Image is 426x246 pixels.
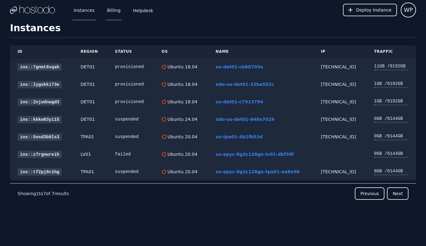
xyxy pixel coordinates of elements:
[356,7,391,13] span: Deploy Instance
[81,116,100,122] div: DET01
[215,152,294,157] a: us-epyc-8g2c128gn-lv01-dbf38f
[115,116,146,122] div: suspended
[321,64,359,70] div: [TECHNICAL_ID]
[313,45,366,58] th: IP
[374,168,409,174] div: 0 GB / 6144 GB
[161,82,166,87] img: Ubuntu 18.04
[161,170,166,174] img: Ubuntu 20.04
[374,81,409,87] div: 1 GB / 8192 GB
[81,169,100,175] div: TPA01
[166,81,197,87] div: Ubuntu 18.04
[166,116,197,122] div: Ubuntu 24.04
[17,98,62,106] a: ins::2njudnwgd3
[107,45,154,58] th: Status
[401,2,416,17] button: User menu
[154,45,208,58] th: OS
[17,168,62,176] a: ins::tf2pj0c1hg
[166,99,197,105] div: Ubuntu 18.04
[10,5,55,15] img: Logo
[166,169,197,175] div: Ubuntu 20.04
[81,134,100,140] div: TPA01
[81,81,100,87] div: DET01
[17,190,69,197] p: Showing to of results
[215,64,263,69] a: us-det01-cb68703a
[17,116,62,123] a: ins::kkkw03yi15
[161,100,166,104] img: Ubuntu 18.04
[115,81,146,87] div: provisioned
[404,6,413,14] span: WP
[161,65,166,69] img: Ubuntu 18.04
[81,151,100,157] div: LV01
[166,134,197,140] div: Ubuntu 20.04
[43,191,46,196] span: 7
[17,151,62,158] a: ins::z7rgnwreih
[17,133,62,141] a: ins::5osd3b0ls3
[81,99,100,105] div: DET01
[208,45,313,58] th: Name
[161,135,166,139] img: Ubuntu 20.04
[374,98,409,104] div: 1 GB / 8192 GB
[115,64,146,70] div: provisioned
[161,152,166,157] img: Ubuntu 20.04
[115,134,146,140] div: suspended
[17,81,62,88] a: ins::lygskki73e
[374,133,409,139] div: 0 GB / 6144 GB
[215,82,274,87] a: odo-us-det01-32ba551c
[166,64,197,70] div: Ubuntu 18.04
[321,116,359,122] div: [TECHNICAL_ID]
[73,45,107,58] th: Region
[115,169,146,175] div: suspended
[355,187,384,200] button: Previous
[161,117,166,122] img: Ubuntu 24.04
[343,4,397,16] button: Deploy Instance
[215,169,300,174] a: us-epyc-8g2c128gn-tpa01-ea8e9b
[387,187,409,200] button: Next
[81,64,100,70] div: DET01
[321,134,359,140] div: [TECHNICAL_ID]
[52,191,54,196] span: 7
[374,63,409,69] div: 11 GB / 8192 GB
[36,191,39,196] span: 1
[10,183,416,204] nav: Pagination
[321,81,359,87] div: [TECHNICAL_ID]
[215,99,263,104] a: us-det01-c7913794
[166,151,197,157] div: Ubuntu 20.04
[321,169,359,175] div: [TECHNICAL_ID]
[115,99,146,105] div: provisioned
[10,22,416,38] h1: Instances
[367,45,416,58] th: Traffic
[321,99,359,105] div: [TECHNICAL_ID]
[215,117,274,122] a: odo-us-det01-848a7029
[374,150,409,157] div: 0 GB / 6144 GB
[10,45,73,58] th: ID
[215,134,263,139] a: us-tpa01-4b1fb53d
[115,151,146,157] div: failed
[374,116,409,122] div: 0 GB / 6144 GB
[17,63,62,71] a: ins::7gnmt8xqah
